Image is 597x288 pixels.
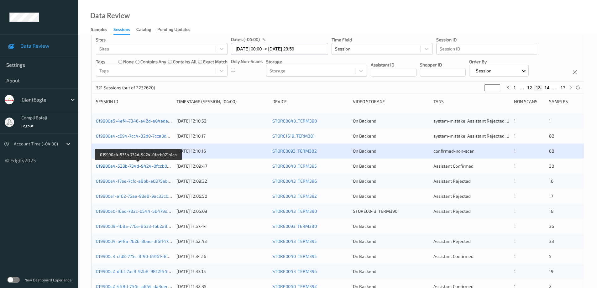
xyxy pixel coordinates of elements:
span: 16 [549,178,553,184]
label: none [123,59,134,65]
span: 1 [514,223,516,229]
a: 019900c3-cfd8-775c-8f90-69161483fbf2 [96,254,177,259]
span: system-mistake, Assistant Rejected, Unusual activity [433,133,538,139]
a: 019900e4-533b-734d-9424-0fccb021b1aa [96,163,181,169]
span: 1 [514,208,516,214]
div: [DATE] 12:06:50 [176,193,268,199]
a: 019900d9-4b8a-776e-8633-f6b2a8c85659 [96,223,182,229]
a: STORE0043_TERM396 [272,269,317,274]
label: contains all [173,59,196,65]
span: 17 [549,193,553,199]
span: 5 [549,254,552,259]
span: 33 [549,238,554,244]
a: STORE0043_TERM390 [272,208,317,214]
span: 1 [514,254,516,259]
a: 019900e4-c60d-77cf-a749-e08e8cd3fbef [96,148,179,154]
label: contains any [140,59,166,65]
div: On Backend [353,268,429,275]
p: Tags [96,59,105,65]
div: Video Storage [353,98,429,105]
p: Only Non-Scans [231,58,263,65]
a: 019900d4-b48a-7b26-8bae-df6ff47225ae [96,238,181,244]
div: [DATE] 12:05:09 [176,208,268,214]
span: 19 [549,269,553,274]
span: Assistant Rejected [433,208,471,214]
a: 019900e1-a162-75ae-93e8-9ac33c081716 [96,193,180,199]
div: Non Scans [514,98,544,105]
a: STORE0043_TERM395 [272,238,317,244]
a: 019900c2-dfbf-7ac8-92b8-9812f4460c64 [96,269,180,274]
div: Sessions [113,26,130,35]
span: 36 [549,223,554,229]
div: Tags [433,98,510,105]
a: 019900e4-17ee-7cfc-a8bb-a0375eb61b69 [96,178,180,184]
button: 17 [558,85,567,91]
p: Time Field [332,37,432,43]
div: [DATE] 11:33:15 [176,268,268,275]
div: STORE0043_TERM390 [353,208,429,214]
div: [DATE] 12:10:52 [176,118,268,124]
a: STORE0043_TERM396 [272,178,317,184]
span: 1 [514,133,516,139]
span: Assistant Rejected [433,238,471,244]
div: On Backend [353,238,429,244]
a: 019900e0-16ad-782c-b544-5b479d7f1e87 [96,208,181,214]
span: 1 [514,178,516,184]
p: Sites [96,37,228,43]
span: system-mistake, Assistant Rejected, Unusual activity [433,118,538,123]
span: 18 [549,208,554,214]
a: STORE0093_TERM382 [272,148,317,154]
div: [DATE] 12:09:47 [176,163,268,169]
div: On Backend [353,193,429,199]
div: On Backend [353,223,429,229]
div: [DATE] 11:57:44 [176,223,268,229]
div: On Backend [353,118,429,124]
div: On Backend [353,148,429,154]
div: [DATE] 12:10:17 [176,133,268,139]
div: On Backend [353,253,429,259]
button: 1 [512,85,518,91]
a: STORE0040_TERM395 [272,163,317,169]
p: Order By [469,59,529,65]
div: Samples [91,26,107,34]
a: STORE0093_TERM380 [272,223,317,229]
span: 1 [514,118,516,123]
span: Assistant Confirmed [433,254,474,259]
p: 321 Sessions (out of 2232620) [96,85,155,91]
span: 82 [549,133,554,139]
span: 30 [549,163,554,169]
span: Assistant Rejected [433,178,471,184]
div: Device [272,98,348,105]
button: 13 [534,85,543,91]
p: Session [474,68,494,74]
div: On Backend [353,133,429,139]
p: Shopper ID [420,62,466,68]
div: [DATE] 12:09:32 [176,178,268,184]
span: 68 [549,148,554,154]
p: Session ID [436,37,537,43]
a: STORE0040_TERM390 [272,118,317,123]
div: Pending Updates [157,26,190,34]
div: [DATE] 12:10:16 [176,148,268,154]
button: ... [551,85,559,91]
div: Timestamp (Session, -04:00) [176,98,268,105]
a: Samples [91,25,113,34]
div: On Backend [353,163,429,169]
a: Catalog [136,25,157,34]
div: Session ID [96,98,172,105]
button: 12 [525,85,534,91]
span: Assistant Confirmed [433,163,474,169]
div: On Backend [353,178,429,184]
div: Data Review [90,13,130,19]
p: dates (-04:00) [231,36,260,43]
div: Catalog [136,26,151,34]
a: 019900e4-c694-7cc4-82d0-7cca0d26bfd2 [96,133,181,139]
span: confirmed-non-scan [433,148,474,154]
a: Pending Updates [157,25,196,34]
span: 1 [514,163,516,169]
button: 14 [542,85,551,91]
span: 1 [549,118,551,123]
label: exact match [203,59,228,65]
button: ... [518,85,525,91]
a: Sessions [113,25,136,35]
